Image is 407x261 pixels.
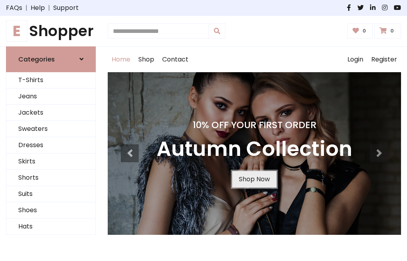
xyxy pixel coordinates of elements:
[232,171,277,188] a: Shop Now
[18,56,55,63] h6: Categories
[158,47,192,72] a: Contact
[6,154,95,170] a: Skirts
[53,3,79,13] a: Support
[6,137,95,154] a: Dresses
[134,47,158,72] a: Shop
[22,3,31,13] span: |
[6,20,27,42] span: E
[108,47,134,72] a: Home
[6,121,95,137] a: Sweaters
[343,47,367,72] a: Login
[6,202,95,219] a: Shoes
[6,105,95,121] a: Jackets
[388,27,396,35] span: 0
[6,88,95,105] a: Jeans
[31,3,45,13] a: Help
[360,27,368,35] span: 0
[6,22,96,40] a: EShopper
[157,137,352,161] h3: Autumn Collection
[347,23,373,38] a: 0
[6,46,96,72] a: Categories
[45,3,53,13] span: |
[6,186,95,202] a: Suits
[367,47,401,72] a: Register
[374,23,401,38] a: 0
[6,22,96,40] h1: Shopper
[6,72,95,88] a: T-Shirts
[6,3,22,13] a: FAQs
[6,170,95,186] a: Shorts
[157,119,352,130] h4: 10% Off Your First Order
[6,219,95,235] a: Hats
